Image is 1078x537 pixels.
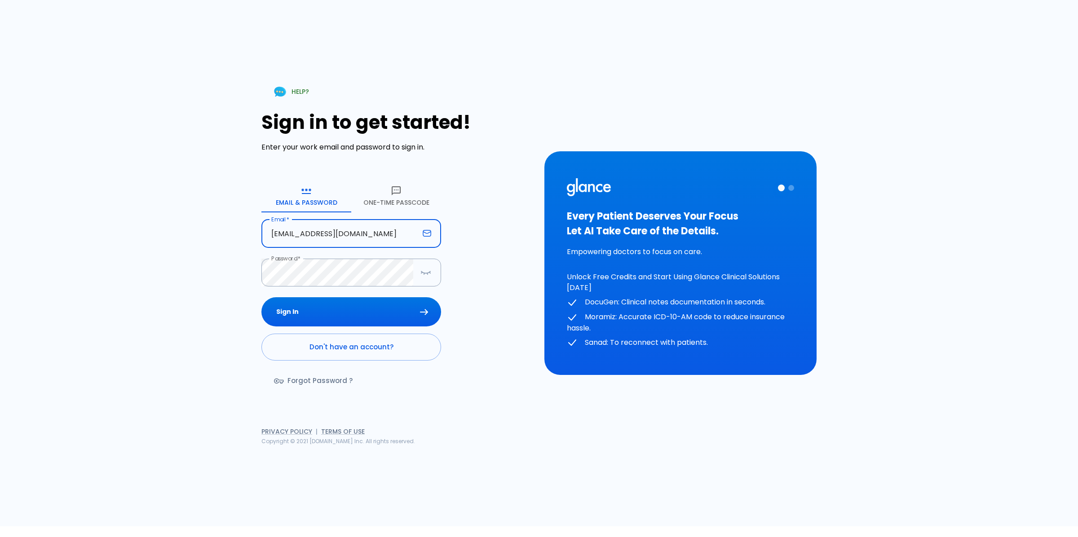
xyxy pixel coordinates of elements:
p: Unlock Free Credits and Start Using Glance Clinical Solutions [DATE] [567,272,794,293]
p: Empowering doctors to focus on care. [567,246,794,257]
button: Sign In [261,297,441,326]
input: dr.ahmed@clinic.com [261,220,419,248]
button: Email & Password [261,180,351,212]
img: Chat Support [272,84,288,100]
span: | [316,427,318,436]
p: Sanad: To reconnect with patients. [567,337,794,348]
a: Don't have an account? [261,334,441,361]
a: Terms of Use [321,427,365,436]
p: Enter your work email and password to sign in. [261,142,534,153]
button: One-Time Passcode [351,180,441,212]
h3: Every Patient Deserves Your Focus Let AI Take Care of the Details. [567,209,794,238]
p: Moramiz: Accurate ICD-10-AM code to reduce insurance hassle. [567,312,794,334]
a: HELP? [261,80,320,103]
p: DocuGen: Clinical notes documentation in seconds. [567,297,794,308]
a: Privacy Policy [261,427,312,436]
h1: Sign in to get started! [261,111,534,133]
span: Copyright © 2021 [DOMAIN_NAME] Inc. All rights reserved. [261,437,415,445]
a: Forgot Password ? [261,368,367,394]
